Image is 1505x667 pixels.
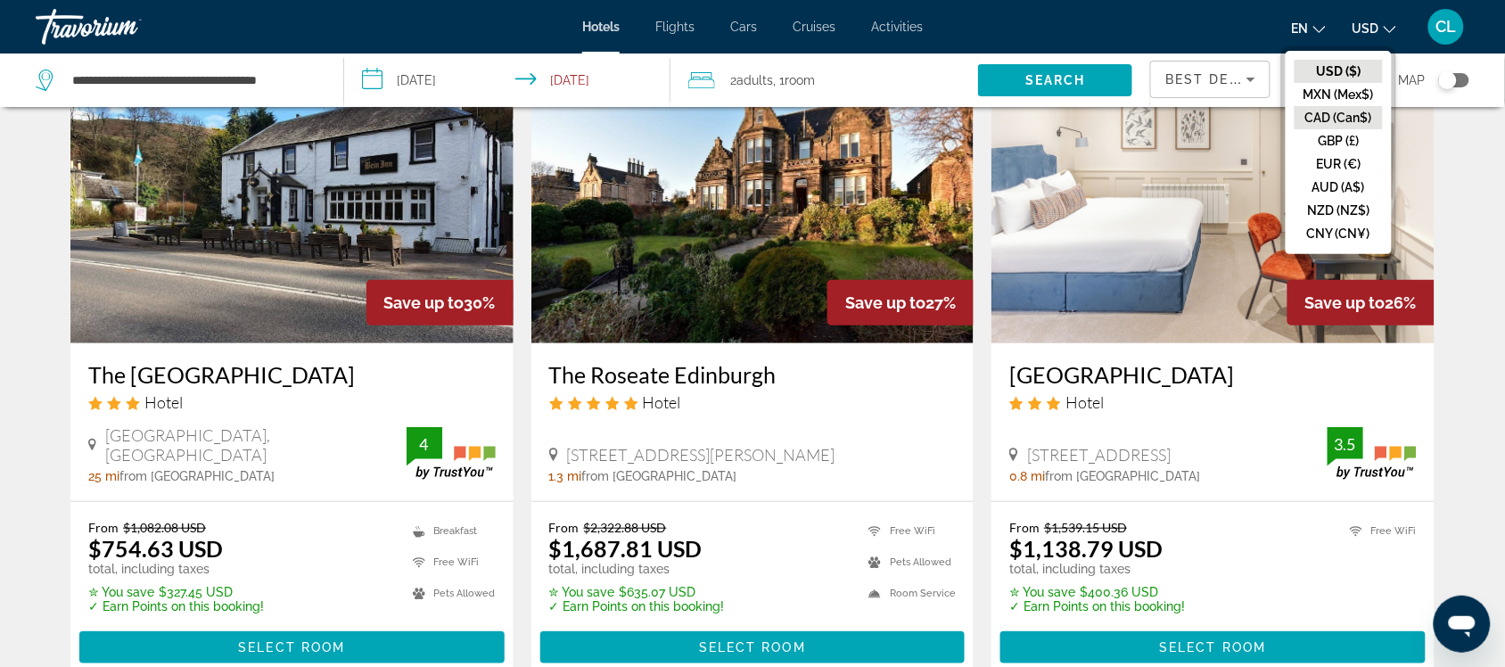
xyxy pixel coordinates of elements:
[1009,599,1185,613] p: ✓ Earn Points on this booking!
[1353,21,1379,36] span: USD
[582,469,737,483] span: from [GEOGRAPHIC_DATA]
[567,445,835,465] span: [STREET_ADDRESS][PERSON_NAME]
[404,582,496,605] li: Pets Allowed
[1353,15,1396,41] button: Change currency
[344,54,670,107] button: Select check in and out date
[384,293,465,312] span: Save up to
[88,562,264,576] p: total, including taxes
[1009,535,1163,562] ins: $1,138.79 USD
[737,73,774,87] span: Adults
[1027,445,1171,465] span: [STREET_ADDRESS]
[549,585,615,599] span: ✮ You save
[549,562,725,576] p: total, including taxes
[785,73,816,87] span: Room
[1009,361,1417,388] a: [GEOGRAPHIC_DATA]
[88,585,154,599] span: ✮ You save
[1065,392,1104,412] span: Hotel
[70,58,514,343] a: The Bein Inn Hotel & Restaurant
[549,599,725,613] p: ✓ Earn Points on this booking!
[1009,585,1185,599] p: $400.36 USD
[991,58,1435,343] img: Grove House Hotel
[119,469,275,483] span: from [GEOGRAPHIC_DATA]
[88,599,264,613] p: ✓ Earn Points on this booking!
[1423,8,1469,45] button: User Menu
[1295,129,1383,152] button: GBP (£)
[845,293,925,312] span: Save up to
[1295,83,1383,106] button: MXN (Mex$)
[1009,392,1417,412] div: 3 star Hotel
[105,425,407,465] span: [GEOGRAPHIC_DATA], [GEOGRAPHIC_DATA]
[549,585,725,599] p: $635.07 USD
[88,469,119,483] span: 25 mi
[1165,72,1258,86] span: Best Deals
[827,280,974,325] div: 27%
[238,640,345,655] span: Select Room
[584,520,667,535] del: $2,322.88 USD
[859,520,956,542] li: Free WiFi
[1292,21,1309,36] span: en
[1292,15,1326,41] button: Change language
[531,58,975,343] img: The Roseate Edinburgh
[699,640,806,655] span: Select Room
[871,20,923,34] a: Activities
[1328,433,1363,455] div: 3.5
[79,635,505,655] a: Select Room
[88,585,264,599] p: $327.45 USD
[123,520,206,535] del: $1,082.08 USD
[404,520,496,542] li: Breakfast
[79,631,505,663] button: Select Room
[1305,293,1386,312] span: Save up to
[88,361,496,388] h3: The [GEOGRAPHIC_DATA]
[1295,60,1383,83] button: USD ($)
[1000,631,1426,663] button: Select Room
[70,67,317,94] input: Search hotel destination
[859,551,956,573] li: Pets Allowed
[1009,469,1045,483] span: 0.8 mi
[144,392,183,412] span: Hotel
[1287,280,1435,325] div: 26%
[1160,640,1267,655] span: Select Room
[670,54,979,107] button: Travelers: 2 adults, 0 children
[407,433,442,455] div: 4
[1009,520,1040,535] span: From
[1295,222,1383,245] button: CNY (CN¥)
[1399,68,1426,93] span: Map
[549,361,957,388] a: The Roseate Edinburgh
[549,469,582,483] span: 1.3 mi
[407,427,496,480] img: TrustYou guest rating badge
[1434,596,1491,653] iframe: Bouton de lancement de la fenêtre de messagerie
[88,535,223,562] ins: $754.63 USD
[730,20,757,34] a: Cars
[1328,427,1417,480] img: TrustYou guest rating badge
[1000,635,1426,655] a: Select Room
[859,582,956,605] li: Room Service
[1009,585,1075,599] span: ✮ You save
[1341,520,1417,542] li: Free WiFi
[1045,469,1200,483] span: from [GEOGRAPHIC_DATA]
[88,520,119,535] span: From
[1295,152,1383,176] button: EUR (€)
[1165,69,1255,90] mat-select: Sort by
[774,68,816,93] span: , 1
[1295,199,1383,222] button: NZD (NZ$)
[1426,72,1469,88] button: Toggle map
[88,392,496,412] div: 3 star Hotel
[1295,106,1383,129] button: CAD (Can$)
[643,392,681,412] span: Hotel
[793,20,835,34] a: Cruises
[582,20,620,34] a: Hotels
[549,535,703,562] ins: $1,687.81 USD
[36,4,214,50] a: Travorium
[978,64,1132,96] button: Search
[655,20,695,34] a: Flights
[549,392,957,412] div: 5 star Hotel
